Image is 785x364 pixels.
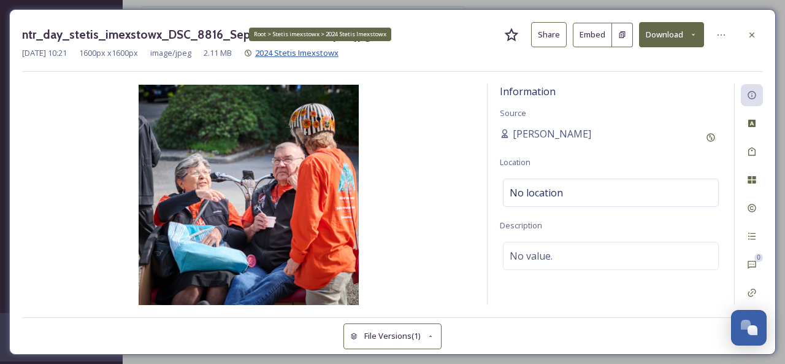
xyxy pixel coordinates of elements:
[513,126,591,141] span: [PERSON_NAME]
[510,185,563,200] span: No location
[249,28,391,41] div: Root > Stetis imexstowx > 2024 Stetis Imexstowx
[639,22,704,47] button: Download
[255,47,339,58] span: 2024 Stetis Imexstowx
[22,26,371,44] h3: ntr_day_stetis_imexstowx_DSC_8816_Sep 30 2024_1600px_.jpg
[500,220,542,231] span: Description
[531,22,567,47] button: Share
[343,323,442,349] button: File Versions(1)
[150,47,191,59] span: image/jpeg
[754,254,763,262] div: 0
[573,23,612,47] button: Embed
[510,249,553,263] span: No value.
[731,310,767,346] button: Open Chat
[22,47,67,59] span: [DATE] 10:21
[500,107,526,118] span: Source
[79,47,138,59] span: 1600 px x 1600 px
[500,157,530,168] span: Location
[204,47,232,59] span: 2.11 MB
[500,85,556,98] span: Information
[22,85,475,305] img: ntr_day_stetis_imexstowx_DSC_8816_Sep%2030%202024_1600px_.jpg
